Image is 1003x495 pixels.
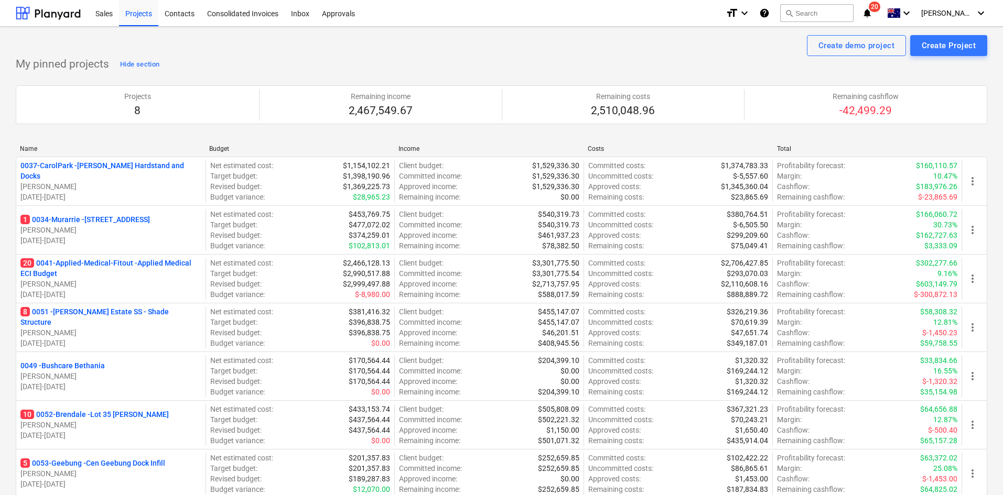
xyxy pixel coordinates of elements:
[210,268,257,279] p: Target budget :
[538,414,579,425] p: $502,221.32
[560,474,579,484] p: $0.00
[399,453,444,463] p: Client budget :
[399,258,444,268] p: Client budget :
[735,474,768,484] p: $1,453.00
[721,181,768,192] p: $1,345,360.04
[20,410,34,419] span: 10
[117,56,162,73] button: Hide section
[399,414,462,425] p: Committed income :
[735,355,768,366] p: $1,320.32
[966,175,979,188] span: more_vert
[777,268,802,279] p: Margin :
[933,219,957,230] p: 30.73%
[349,240,390,251] p: $102,813.01
[731,463,768,474] p: $86,865.61
[914,289,957,300] p: $-300,872.13
[933,317,957,327] p: 12.81%
[777,181,810,192] p: Cashflow :
[588,484,644,494] p: Remaining costs :
[16,57,109,72] p: My pinned projects
[777,317,802,327] p: Margin :
[966,321,979,334] span: more_vert
[727,306,768,317] p: $326,219.36
[20,235,201,246] p: [DATE] - [DATE]
[777,338,845,348] p: Remaining cashflow :
[399,240,460,251] p: Remaining income :
[210,306,273,317] p: Net estimated cost :
[532,279,579,289] p: $2,713,757.95
[349,355,390,366] p: $170,564.44
[210,484,265,494] p: Budget variance :
[588,474,641,484] p: Approved costs :
[933,366,957,376] p: 16.55%
[210,279,262,289] p: Revised budget :
[727,289,768,300] p: $888,889.72
[588,414,653,425] p: Uncommitted costs :
[588,219,653,230] p: Uncommitted costs :
[777,387,845,397] p: Remaining cashflow :
[532,181,579,192] p: $1,529,336.30
[538,219,579,230] p: $540,319.73
[777,463,802,474] p: Margin :
[20,458,165,468] p: 0053-Geebung - Cen Geebung Dock Infill
[727,230,768,240] p: $299,209.60
[20,409,201,441] div: 100052-Brendale -Lot 35 [PERSON_NAME][PERSON_NAME][DATE]-[DATE]
[588,181,641,192] p: Approved costs :
[349,404,390,414] p: $433,153.74
[210,474,262,484] p: Revised budget :
[735,425,768,435] p: $1,650.40
[733,171,768,181] p: $-5,557.60
[726,7,738,19] i: format_size
[588,435,644,446] p: Remaining costs :
[20,258,34,268] span: 20
[210,181,262,192] p: Revised budget :
[210,240,265,251] p: Budget variance :
[399,366,462,376] p: Committed income :
[538,209,579,219] p: $540,319.73
[777,192,845,202] p: Remaining cashflow :
[588,387,644,397] p: Remaining costs :
[900,7,913,19] i: keyboard_arrow_down
[588,327,641,338] p: Approved costs :
[731,192,768,202] p: $23,865.69
[210,327,262,338] p: Revised budget :
[738,7,751,19] i: keyboard_arrow_down
[20,420,201,430] p: [PERSON_NAME]
[120,59,159,71] div: Hide section
[922,39,976,52] div: Create Project
[727,209,768,219] p: $380,764.51
[588,453,645,463] p: Committed costs :
[777,145,958,152] div: Total
[349,306,390,317] p: $381,416.32
[349,230,390,240] p: $374,259.01
[210,355,273,366] p: Net estimated cost :
[349,91,413,102] p: Remaining income
[399,425,457,435] p: Approved income :
[538,317,579,327] p: $455,147.07
[951,445,1003,495] iframe: Chat Widget
[588,240,644,251] p: Remaining costs :
[538,435,579,446] p: $501,071.32
[588,209,645,219] p: Committed costs :
[920,306,957,317] p: $58,308.32
[777,258,845,268] p: Profitability forecast :
[727,338,768,348] p: $349,187.01
[532,171,579,181] p: $1,529,336.30
[777,474,810,484] p: Cashflow :
[349,463,390,474] p: $201,357.83
[588,404,645,414] p: Committed costs :
[588,279,641,289] p: Approved costs :
[777,279,810,289] p: Cashflow :
[210,192,265,202] p: Budget variance :
[353,484,390,494] p: $12,070.00
[588,258,645,268] p: Committed costs :
[538,306,579,317] p: $455,147.07
[343,171,390,181] p: $1,398,190.96
[807,35,906,56] button: Create demo project
[399,404,444,414] p: Client budget :
[588,425,641,435] p: Approved costs :
[777,306,845,317] p: Profitability forecast :
[349,453,390,463] p: $201,357.83
[349,366,390,376] p: $170,564.44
